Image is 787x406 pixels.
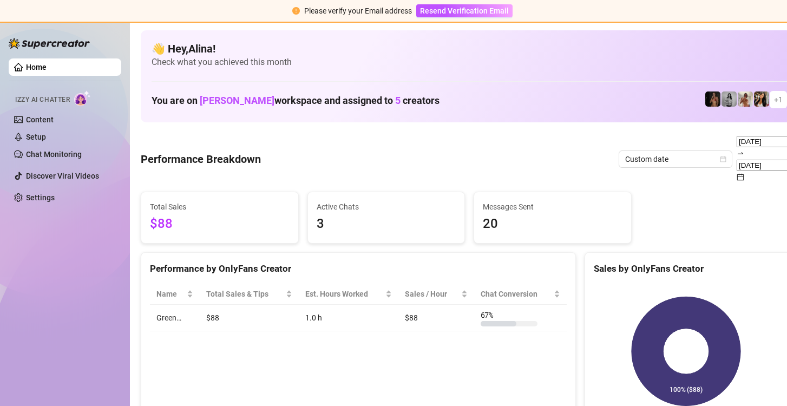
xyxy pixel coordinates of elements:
span: to [737,149,744,158]
span: 5 [395,95,401,106]
span: + 1 [774,94,783,106]
span: Total Sales & Tips [206,288,284,300]
th: Name [150,284,200,305]
td: 1.0 h [299,305,398,331]
span: [PERSON_NAME] [200,95,274,106]
h4: Performance Breakdown [141,152,261,167]
span: exclamation-circle [292,7,300,15]
a: Content [26,115,54,124]
span: 3 [317,214,456,234]
a: Setup [26,133,46,141]
h1: You are on workspace and assigned to creators [152,95,440,107]
th: Sales / Hour [398,284,474,305]
span: Custom date [625,151,726,167]
span: swap-right [737,149,744,157]
span: Messages Sent [483,201,622,213]
a: Home [26,63,47,71]
th: Chat Conversion [474,284,567,305]
span: Chat Conversion [481,288,552,300]
img: Green [738,91,753,107]
span: 20 [483,214,622,234]
span: Total Sales [150,201,290,213]
span: Check what you achieved this month [152,56,787,68]
td: $88 [200,305,299,331]
span: calendar [737,173,744,181]
span: 67 % [481,309,498,321]
img: AI Chatter [74,90,91,106]
img: A [722,91,737,107]
img: logo-BBDzfeDw.svg [9,38,90,49]
td: $88 [398,305,474,331]
th: Total Sales & Tips [200,284,299,305]
span: Sales / Hour [405,288,458,300]
a: Chat Monitoring [26,150,82,159]
span: calendar [720,156,726,162]
a: Discover Viral Videos [26,172,99,180]
span: $88 [150,214,290,234]
a: Settings [26,193,55,202]
div: Performance by OnlyFans Creator [150,261,567,276]
button: Resend Verification Email [416,4,513,17]
img: AdelDahan [754,91,769,107]
span: Resend Verification Email [420,6,509,15]
span: Izzy AI Chatter [15,95,70,105]
div: Please verify your Email address [304,5,412,17]
h4: 👋 Hey, Alina ! [152,41,787,56]
td: Green… [150,305,200,331]
img: the_bohema [705,91,720,107]
div: Est. Hours Worked [305,288,383,300]
span: Name [156,288,185,300]
span: Active Chats [317,201,456,213]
